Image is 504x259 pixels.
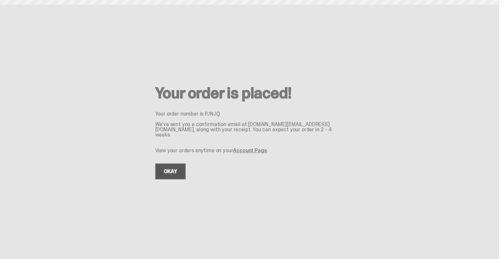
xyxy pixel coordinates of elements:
p: We've sent you a confirmation email at [DOMAIN_NAME][EMAIL_ADDRESS][DOMAIN_NAME], along with your... [155,122,344,138]
a: Account Page [233,147,267,154]
a: OKAY [155,163,186,179]
p: View your orders anytime on your . [155,148,344,153]
p: Your order number is PJNJQ. [155,111,344,117]
h2: Your order is placed! [155,85,344,101]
